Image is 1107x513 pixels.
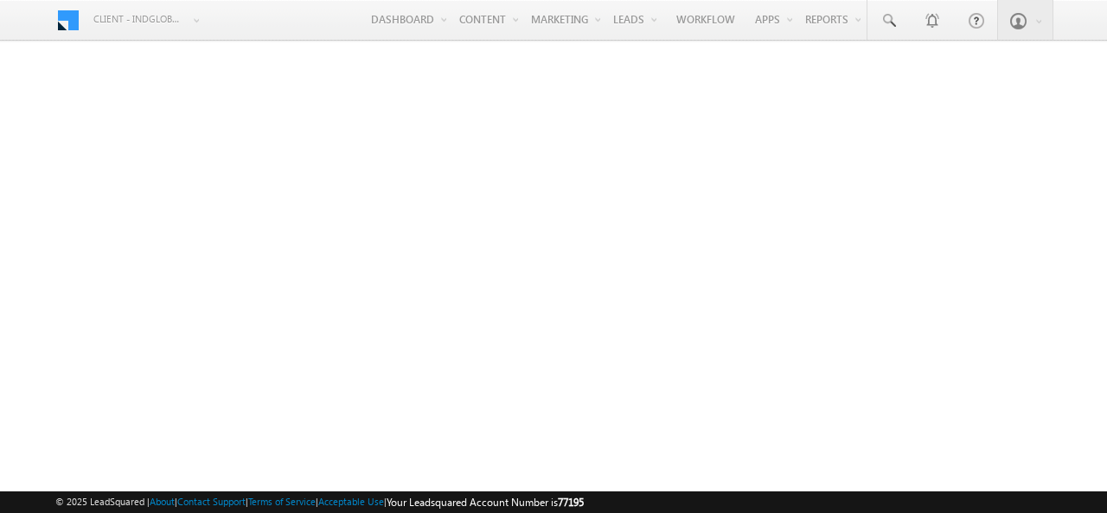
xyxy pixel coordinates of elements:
span: © 2025 LeadSquared | | | | | [55,494,584,510]
a: Terms of Service [248,496,316,507]
a: About [150,496,175,507]
span: 77195 [558,496,584,509]
a: Contact Support [177,496,246,507]
span: Client - indglobal2 (77195) [93,10,184,28]
a: Acceptable Use [318,496,384,507]
span: Your Leadsquared Account Number is [387,496,584,509]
